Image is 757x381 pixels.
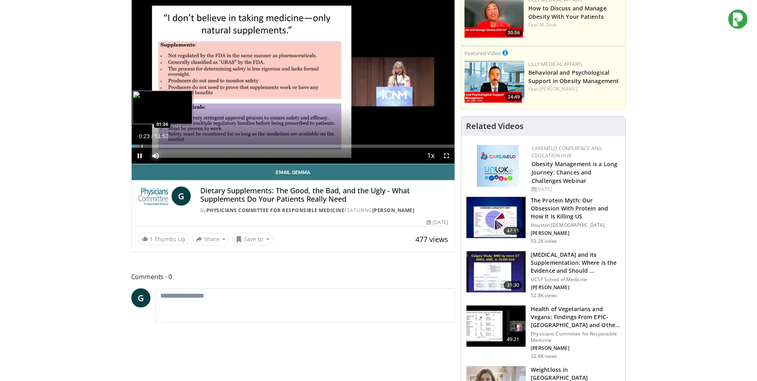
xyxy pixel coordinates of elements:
[132,164,455,180] a: Email Gemma
[531,196,621,220] h3: The Protein Myth: Our Obsession With Protein and How It Is Killing US
[131,288,150,308] a: G
[540,21,557,28] a: M. Look
[148,148,164,164] button: Mute
[531,284,621,291] p: [PERSON_NAME]
[528,69,619,85] a: Behavioral and Psychological Support in Obesity Management
[138,187,168,206] img: Physicians Committee for Responsible Medicine
[439,148,455,164] button: Fullscreen
[423,148,439,164] button: Playback Rate
[532,145,602,159] a: CaReMeLO Conference and Education Hub
[466,121,524,131] h4: Related Videos
[464,61,524,103] img: ba3304f6-7838-4e41-9c0f-2e31ebde6754.png.150x105_q85_crop-smart_upscale.png
[200,207,448,214] div: By FEATURING
[477,145,519,187] img: 45df64a9-a6de-482c-8a90-ada250f7980c.png.150x105_q85_autocrop_double_scale_upscale_version-0.2.jpg
[131,272,455,282] span: Comments 0
[232,233,273,246] button: Save to
[200,187,448,204] h4: Dietary Supplements: The Good, the Bad, and the Ugly - What Supplements Do Your Patients Really Need
[206,207,345,214] a: Physicians Committee for Responsible Medicine
[427,219,448,226] div: [DATE]
[138,233,189,245] a: 1 Thumbs Up
[505,29,522,36] span: 30:56
[466,251,621,299] a: 31:30 [MEDICAL_DATA] and its Supplementation: Where is the Evidence and Should … UCSF School of M...
[531,230,621,236] p: [PERSON_NAME]
[466,251,526,293] img: 4bb25b40-905e-443e-8e37-83f056f6e86e.150x105_q85_crop-smart_upscale.jpg
[192,233,229,246] button: Share
[531,251,621,275] h3: [MEDICAL_DATA] and its Supplementation: Where is the Evidence and Should …
[372,207,415,214] a: [PERSON_NAME]
[132,91,192,124] img: image.jpeg
[504,227,523,235] span: 47:11
[464,50,501,57] small: Featured Video
[152,133,153,139] span: /
[531,276,621,283] p: UCSF School of Medicine
[154,133,168,139] span: 51:52
[528,21,622,28] div: Feat.
[504,281,523,289] span: 31:30
[466,305,621,359] a: 49:21 Health of Vegetarians and Vegans: Findings From EPIC-[GEOGRAPHIC_DATA] and Othe… Physicians...
[415,234,448,244] span: 477 views
[464,61,524,103] a: 24:49
[505,93,522,101] span: 24:49
[466,196,621,244] a: 47:11 The Protein Myth: Our Obsession With Protein and How It Is Killing US Houston [DEMOGRAPHIC_...
[132,145,455,148] div: Progress Bar
[150,235,153,243] span: 1
[531,353,557,359] p: 32.8K views
[531,222,621,228] p: Houston [DEMOGRAPHIC_DATA]
[139,133,150,139] span: 0:23
[531,305,621,329] h3: Health of Vegetarians and Vegans: Findings From EPIC-[GEOGRAPHIC_DATA] and Othe…
[531,292,557,299] p: 52.8K views
[466,197,526,238] img: b7b8b05e-5021-418b-a89a-60a270e7cf82.150x105_q85_crop-smart_upscale.jpg
[466,306,526,347] img: 606f2b51-b844-428b-aa21-8c0c72d5a896.150x105_q85_crop-smart_upscale.jpg
[532,186,619,193] div: [DATE]
[531,238,557,244] p: 93.2K views
[528,85,622,93] div: Feat.
[531,345,621,351] p: [PERSON_NAME]
[531,331,621,343] p: Physicians Committee for Responsible Medicine
[528,4,607,20] a: How to Discuss and Manage Obesity With Your Patients
[528,61,582,67] a: Lilly Medical Affairs
[132,148,148,164] button: Pause
[540,85,577,92] a: [PERSON_NAME]
[504,335,523,343] span: 49:21
[172,187,191,206] a: G
[532,160,617,185] a: Obesity Management is a Long Journey: Chances and Challenges Webinar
